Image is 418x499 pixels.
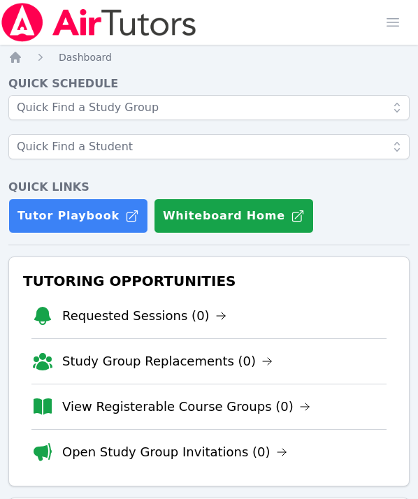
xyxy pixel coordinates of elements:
[8,95,410,120] input: Quick Find a Study Group
[62,352,273,371] a: Study Group Replacements (0)
[8,50,410,64] nav: Breadcrumb
[8,134,410,159] input: Quick Find a Student
[8,179,410,196] h4: Quick Links
[59,52,112,63] span: Dashboard
[62,442,287,462] a: Open Study Group Invitations (0)
[8,75,410,92] h4: Quick Schedule
[62,306,226,326] a: Requested Sessions (0)
[62,397,310,417] a: View Registerable Course Groups (0)
[154,198,314,233] button: Whiteboard Home
[59,50,112,64] a: Dashboard
[20,268,398,294] h3: Tutoring Opportunities
[8,198,148,233] a: Tutor Playbook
